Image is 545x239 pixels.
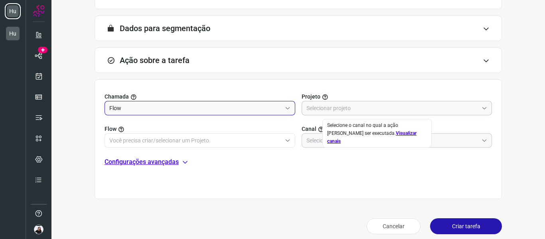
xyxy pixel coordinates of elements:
[367,218,421,234] button: Cancelar
[105,93,129,101] span: Chamada
[302,125,316,133] span: Canal
[120,24,210,33] h3: Dados para segmentação
[120,55,190,65] h3: Ação sobre a tarefa
[109,101,282,115] input: Selecionar projeto
[306,134,479,147] input: Selecione um canal
[33,5,45,17] img: Logo
[109,134,282,147] input: Você precisa criar/selecionar um Projeto.
[327,121,427,145] div: Selecione o canal no qual a ação [PERSON_NAME] ser executada.
[302,93,320,101] span: Projeto
[5,3,21,19] li: Hu
[430,218,502,234] button: Criar tarefa
[306,101,479,115] input: Selecionar projeto
[34,225,43,234] img: 662d8b14c1de322ee1c7fc7bf9a9ccae.jpeg
[105,157,179,167] p: Configurações avançadas
[5,26,21,41] li: Hu
[105,125,117,133] span: Flow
